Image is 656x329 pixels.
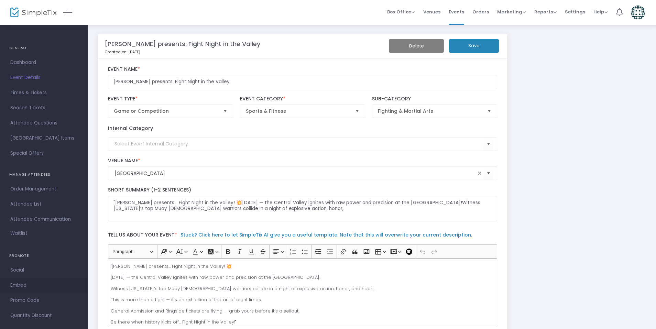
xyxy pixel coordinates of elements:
[10,215,77,224] span: Attendee Communication
[111,274,494,281] p: [DATE] — the Central Valley ignites with raw power and precision at the [GEOGRAPHIC_DATA]!
[449,3,464,21] span: Events
[449,39,499,53] button: Save
[10,311,77,320] span: Quantity Discount
[10,230,28,237] span: Waitlist
[181,231,472,238] a: Stuck? Click here to let SimpleTix AI give you a useful template. Note that this will overwrite y...
[108,259,498,327] div: Rich Text Editor, main
[352,105,362,118] button: Select
[246,108,350,114] span: Sports & Fitness
[484,166,493,180] button: Select
[240,96,365,102] label: Event Category
[472,3,489,21] span: Orders
[108,158,498,164] label: Venue Name
[10,88,77,97] span: Times & Tickets
[484,105,494,118] button: Select
[9,41,78,55] h4: GENERAL
[108,186,191,193] span: Short Summary (1-2 Sentences)
[10,185,77,194] span: Order Management
[10,58,77,67] span: Dashboard
[108,244,498,258] div: Editor toolbar
[9,168,78,182] h4: MANAGE ATTENDEES
[389,39,444,53] button: Delete
[111,319,494,326] p: Be there when history kicks off... Fight Night in the Valley!"
[220,105,230,118] button: Select
[497,9,526,15] span: Marketing
[112,248,148,256] span: Paragraph
[9,249,78,263] h4: PROMOTE
[114,170,476,177] input: Select Venue
[475,169,484,177] span: clear
[108,125,153,132] label: Internal Category
[10,73,77,82] span: Event Details
[10,281,77,290] span: Embed
[109,246,156,257] button: Paragraph
[593,9,608,15] span: Help
[387,9,415,15] span: Box Office
[10,296,77,305] span: Promo Code
[111,308,494,315] p: General Admission and Ringside tickets are flying — grab yours before it’s a sellout!
[484,137,493,151] button: Select
[372,96,498,102] label: Sub-Category
[10,103,77,112] span: Season Tickets
[114,108,218,114] span: Game or Competition
[378,108,482,114] span: Fighting & Martial Arts
[423,3,440,21] span: Venues
[108,75,498,89] input: Enter Event Name
[10,266,77,275] span: Social
[10,149,77,158] span: Special Offers
[111,296,494,303] p: This is more than a fight — it’s an exhibition of the art of eight limbs.
[108,66,498,73] label: Event Name
[105,49,369,55] p: Created on: [DATE]
[105,228,501,244] label: Tell us about your event
[534,9,557,15] span: Reports
[10,134,77,143] span: [GEOGRAPHIC_DATA] Items
[565,3,585,21] span: Settings
[111,285,494,292] p: Witness [US_STATE]’s top Muay [DEMOGRAPHIC_DATA] warriors collide in a night of explosive action,...
[10,200,77,209] span: Attendee List
[108,96,233,102] label: Event Type
[111,263,494,270] p: "[PERSON_NAME] presents... Fight Night in the Valley! 💥
[105,39,260,48] m-panel-title: [PERSON_NAME] presents: Fight Night in the Valley
[114,140,484,147] input: Select Event Internal Category
[10,119,77,128] span: Attendee Questions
